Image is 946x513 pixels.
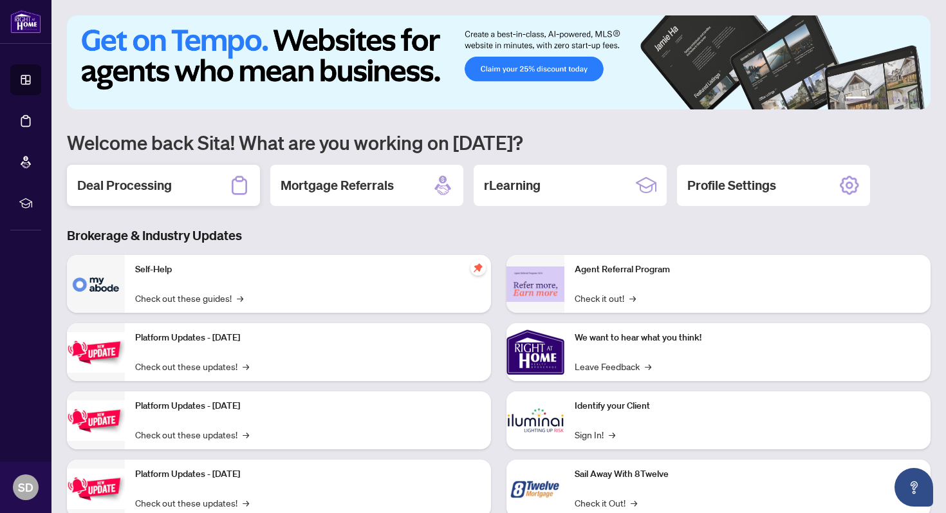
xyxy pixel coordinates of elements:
[506,266,564,302] img: Agent Referral Program
[135,399,481,413] p: Platform Updates - [DATE]
[575,263,920,277] p: Agent Referral Program
[470,260,486,275] span: pushpin
[882,97,887,102] button: 3
[18,478,33,496] span: SD
[687,176,776,194] h2: Profile Settings
[10,10,41,33] img: logo
[281,176,394,194] h2: Mortgage Referrals
[67,130,931,154] h1: Welcome back Sita! What are you working on [DATE]?
[609,427,615,442] span: →
[629,291,636,305] span: →
[135,359,249,373] a: Check out these updates!→
[67,400,125,441] img: Platform Updates - July 8, 2025
[135,496,249,510] a: Check out these updates!→
[575,427,615,442] a: Sign In!→
[67,15,931,109] img: Slide 0
[67,227,931,245] h3: Brokerage & Industry Updates
[243,359,249,373] span: →
[895,468,933,507] button: Open asap
[67,469,125,509] img: Platform Updates - June 23, 2025
[913,97,918,102] button: 6
[575,399,920,413] p: Identify your Client
[67,255,125,313] img: Self-Help
[135,467,481,481] p: Platform Updates - [DATE]
[237,291,243,305] span: →
[135,427,249,442] a: Check out these updates!→
[484,176,541,194] h2: rLearning
[243,427,249,442] span: →
[902,97,907,102] button: 5
[135,291,243,305] a: Check out these guides!→
[575,359,651,373] a: Leave Feedback→
[67,332,125,373] img: Platform Updates - July 21, 2025
[575,467,920,481] p: Sail Away With 8Twelve
[631,496,637,510] span: →
[575,496,637,510] a: Check it Out!→
[506,391,564,449] img: Identify your Client
[892,97,897,102] button: 4
[871,97,876,102] button: 2
[135,331,481,345] p: Platform Updates - [DATE]
[645,359,651,373] span: →
[575,331,920,345] p: We want to hear what you think!
[243,496,249,510] span: →
[135,263,481,277] p: Self-Help
[575,291,636,305] a: Check it out!→
[77,176,172,194] h2: Deal Processing
[506,323,564,381] img: We want to hear what you think!
[846,97,866,102] button: 1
